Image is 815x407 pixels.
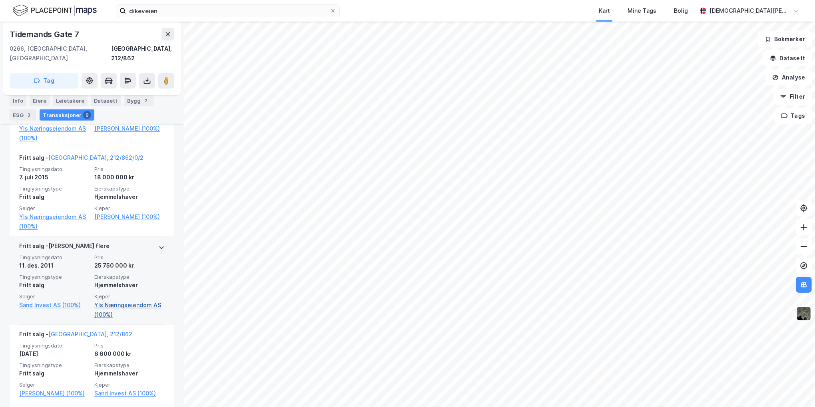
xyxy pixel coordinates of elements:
img: logo.f888ab2527a4732fd821a326f86c7f29.svg [13,4,97,18]
div: Transaksjoner [40,109,94,121]
span: Selger [19,293,90,300]
button: Analyse [765,69,812,85]
span: Eierskapstype [94,362,165,369]
div: Fritt salg - [19,153,143,166]
div: 9 [83,111,91,119]
div: 7. juli 2015 [19,173,90,182]
span: Selger [19,205,90,212]
div: [DEMOGRAPHIC_DATA][PERSON_NAME] [709,6,789,16]
div: Hjemmelshaver [94,192,165,202]
button: Filter [773,89,812,105]
div: Mine Tags [628,6,656,16]
input: Søk på adresse, matrikkel, gårdeiere, leietakere eller personer [126,5,330,17]
span: Kjøper [94,205,165,212]
a: Sand Invest AS (100%) [94,389,165,398]
div: Tidemands Gate 7 [10,28,81,41]
span: Eierskapstype [94,274,165,280]
a: [PERSON_NAME] (100%) [94,212,165,222]
div: Fritt salg [19,280,90,290]
div: Bolig [674,6,688,16]
div: Fritt salg [19,369,90,378]
span: Eierskapstype [94,185,165,192]
a: Yls Næringseiendom AS (100%) [94,300,165,320]
div: Info [10,95,26,106]
div: Hjemmelshaver [94,280,165,290]
button: Tags [775,108,812,124]
span: Tinglysningstype [19,274,90,280]
span: Tinglysningstype [19,185,90,192]
div: 11. des. 2011 [19,261,90,270]
span: Tinglysningsdato [19,254,90,261]
div: ESG [10,109,36,121]
a: Yls Næringseiendom AS (100%) [19,124,90,143]
span: Pris [94,342,165,349]
span: Selger [19,381,90,388]
a: [GEOGRAPHIC_DATA], 212/862/0/2 [48,154,143,161]
div: [GEOGRAPHIC_DATA], 212/862 [111,44,174,63]
div: 25 750 000 kr [94,261,165,270]
span: Kjøper [94,293,165,300]
img: 9k= [796,306,811,321]
div: Eiere [30,95,50,106]
span: Pris [94,254,165,261]
a: Sand Invest AS (100%) [19,300,90,310]
div: Hjemmelshaver [94,369,165,378]
iframe: Chat Widget [775,369,815,407]
div: 6 600 000 kr [94,349,165,359]
span: Tinglysningsdato [19,166,90,173]
div: Fritt salg [19,192,90,202]
button: Datasett [763,50,812,66]
button: Tag [10,73,78,89]
span: Tinglysningstype [19,362,90,369]
a: [PERSON_NAME] (100%) [94,124,165,133]
span: Pris [94,166,165,173]
a: [GEOGRAPHIC_DATA], 212/862 [48,331,132,338]
a: Yls Næringseiendom AS (100%) [19,212,90,231]
div: Kart [599,6,610,16]
div: Fritt salg - [PERSON_NAME] flere [19,241,110,254]
div: Leietakere [53,95,88,106]
button: Bokmerker [758,31,812,47]
div: Datasett [91,95,121,106]
div: Bygg [124,95,153,106]
div: 3 [25,111,33,119]
div: [DATE] [19,349,90,359]
div: 0266, [GEOGRAPHIC_DATA], [GEOGRAPHIC_DATA] [10,44,111,63]
span: Kjøper [94,381,165,388]
span: Tinglysningsdato [19,342,90,349]
div: Fritt salg - [19,330,132,342]
div: 2 [142,97,150,105]
div: 18 000 000 kr [94,173,165,182]
a: [PERSON_NAME] (100%) [19,389,90,398]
